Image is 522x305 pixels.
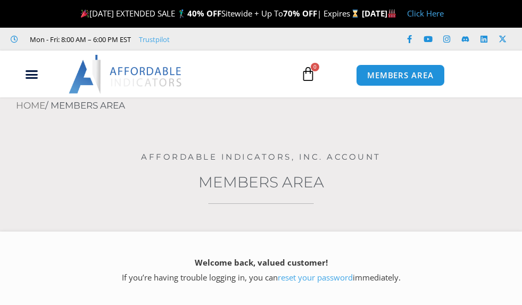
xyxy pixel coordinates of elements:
strong: Welcome back, valued customer! [195,257,328,268]
img: 🏭 [388,10,396,18]
strong: 40% OFF [187,8,221,19]
span: MEMBERS AREA [367,71,434,79]
img: 🎉 [81,10,89,18]
a: Members Area [198,173,324,191]
a: Affordable Indicators, Inc. Account [141,152,381,162]
a: reset your password [278,272,353,283]
strong: 70% OFF [283,8,317,19]
strong: [DATE] [362,8,396,19]
img: LogoAI | Affordable Indicators – NinjaTrader [69,55,183,93]
span: 0 [311,63,319,71]
nav: Breadcrumb [16,97,522,114]
img: ⌛ [351,10,359,18]
a: Home [16,100,45,111]
span: Mon - Fri: 8:00 AM – 6:00 PM EST [27,33,131,46]
p: If you’re having trouble logging in, you can immediately. [19,255,503,285]
span: [DATE] EXTENDED SALE 🏌️‍♂️ Sitewide + Up To | Expires [78,8,361,19]
a: Click Here [407,8,444,19]
a: MEMBERS AREA [356,64,445,86]
a: Trustpilot [139,33,170,46]
div: Menu Toggle [6,64,57,85]
a: 0 [285,59,332,89]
